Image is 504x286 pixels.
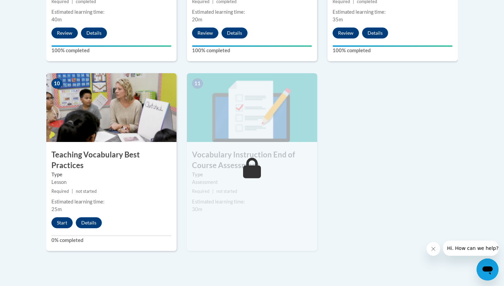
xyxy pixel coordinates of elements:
[192,45,312,47] div: Your progress
[51,189,69,194] span: Required
[192,16,202,22] span: 20m
[72,189,73,194] span: |
[192,8,312,16] div: Estimated learning time:
[51,236,171,244] label: 0% completed
[51,47,171,54] label: 100% completed
[187,150,317,171] h3: Vocabulary Instruction End of Course Assessment
[192,47,312,54] label: 100% completed
[333,16,343,22] span: 35m
[187,73,317,142] img: Course Image
[333,45,453,47] div: Your progress
[333,27,359,38] button: Review
[51,16,62,22] span: 40m
[362,27,388,38] button: Details
[212,189,214,194] span: |
[46,73,177,142] img: Course Image
[46,150,177,171] h3: Teaching Vocabulary Best Practices
[51,198,171,206] div: Estimated learning time:
[76,217,102,228] button: Details
[51,45,171,47] div: Your progress
[192,27,218,38] button: Review
[51,178,171,186] div: Lesson
[427,242,440,256] iframe: Close message
[443,241,499,256] iframe: Message from company
[333,8,453,16] div: Estimated learning time:
[76,189,97,194] span: not started
[477,258,499,280] iframe: Button to launch messaging window
[192,171,312,178] label: Type
[51,217,73,228] button: Start
[192,198,312,206] div: Estimated learning time:
[333,47,453,54] label: 100% completed
[192,178,312,186] div: Assessment
[51,27,78,38] button: Review
[192,206,202,212] span: 30m
[51,78,62,89] span: 10
[192,78,203,89] span: 11
[51,8,171,16] div: Estimated learning time:
[51,206,62,212] span: 25m
[51,171,171,178] label: Type
[216,189,237,194] span: not started
[192,189,209,194] span: Required
[81,27,107,38] button: Details
[221,27,248,38] button: Details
